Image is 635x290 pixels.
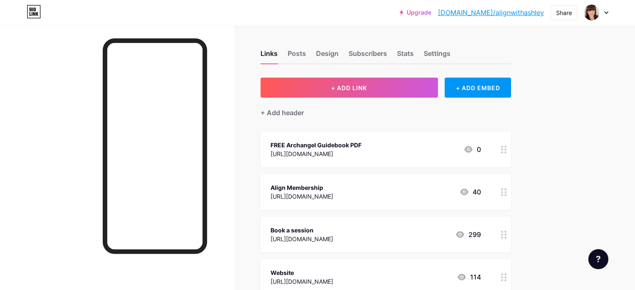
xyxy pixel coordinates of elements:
div: Share [556,8,572,17]
span: + ADD LINK [331,84,367,91]
button: + ADD LINK [261,78,438,98]
div: 40 [459,187,481,197]
div: [URL][DOMAIN_NAME] [271,235,333,243]
div: Links [261,48,278,63]
a: Upgrade [400,9,431,16]
div: 0 [463,144,481,154]
div: [URL][DOMAIN_NAME] [271,149,362,158]
img: angelconnections [584,5,600,20]
div: FREE Archangel Guidebook PDF [271,141,362,149]
div: Posts [288,48,306,63]
div: Subscribers [349,48,387,63]
div: Book a session [271,226,333,235]
div: [URL][DOMAIN_NAME] [271,277,333,286]
div: 114 [457,272,481,282]
div: Settings [424,48,450,63]
div: + Add header [261,108,304,118]
div: Align Membership [271,183,333,192]
a: [DOMAIN_NAME]/alignwithashley [438,8,544,18]
div: + ADD EMBED [445,78,511,98]
div: Design [316,48,339,63]
div: Website [271,268,333,277]
div: 299 [455,229,481,240]
div: Stats [397,48,414,63]
div: [URL][DOMAIN_NAME] [271,192,333,201]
